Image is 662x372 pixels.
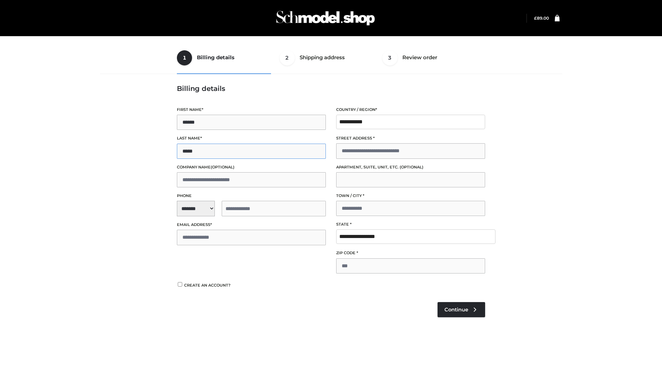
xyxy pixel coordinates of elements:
input: Create an account? [177,282,183,287]
a: £89.00 [534,15,549,21]
h3: Billing details [177,84,485,93]
label: ZIP Code [336,250,485,256]
span: (optional) [211,165,234,169]
bdi: 89.00 [534,15,549,21]
label: Phone [177,193,326,199]
label: Apartment, suite, unit, etc. [336,164,485,170]
label: First name [177,106,326,113]
img: Schmodel Admin 964 [274,4,377,32]
label: Email address [177,221,326,228]
a: Continue [438,302,485,317]
label: Last name [177,135,326,142]
label: Town / City [336,193,485,199]
label: Country / Region [336,106,485,113]
label: State [336,221,485,228]
span: Create an account? [184,283,231,288]
label: Company name [177,164,326,170]
span: Continue [444,307,468,313]
span: £ [534,15,537,21]
span: (optional) [400,165,423,169]
label: Street address [336,135,485,142]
